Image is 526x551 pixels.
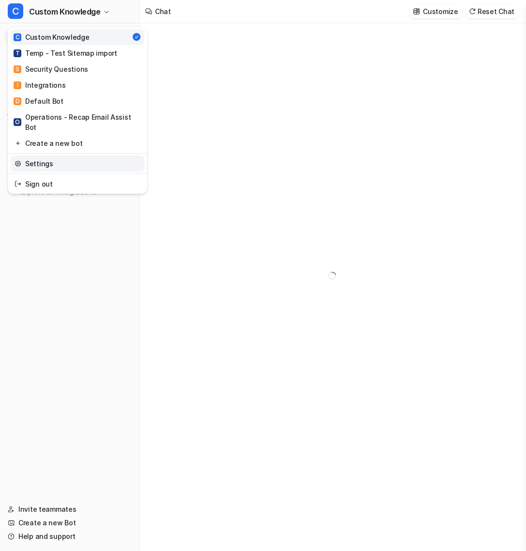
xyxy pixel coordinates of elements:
span: C [8,3,23,19]
span: T [14,49,21,57]
span: I [14,81,21,89]
div: Security Questions [14,64,88,74]
a: Settings [11,156,144,172]
img: reset [15,138,21,148]
span: C [14,33,21,41]
span: D [14,97,21,105]
img: reset [15,179,21,189]
img: reset [15,158,21,169]
span: S [14,65,21,73]
span: O [14,118,21,126]
div: Temp - Test Sitemap import [14,48,117,58]
div: Custom Knowledge [14,32,90,42]
div: Integrations [14,80,66,90]
div: CCustom Knowledge [8,27,147,194]
div: Operations - Recap Email Assist Bot [14,112,141,132]
a: Create a new bot [11,135,144,151]
a: Sign out [11,176,144,192]
span: Custom Knowledge [29,5,101,18]
div: Default Bot [14,96,63,106]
